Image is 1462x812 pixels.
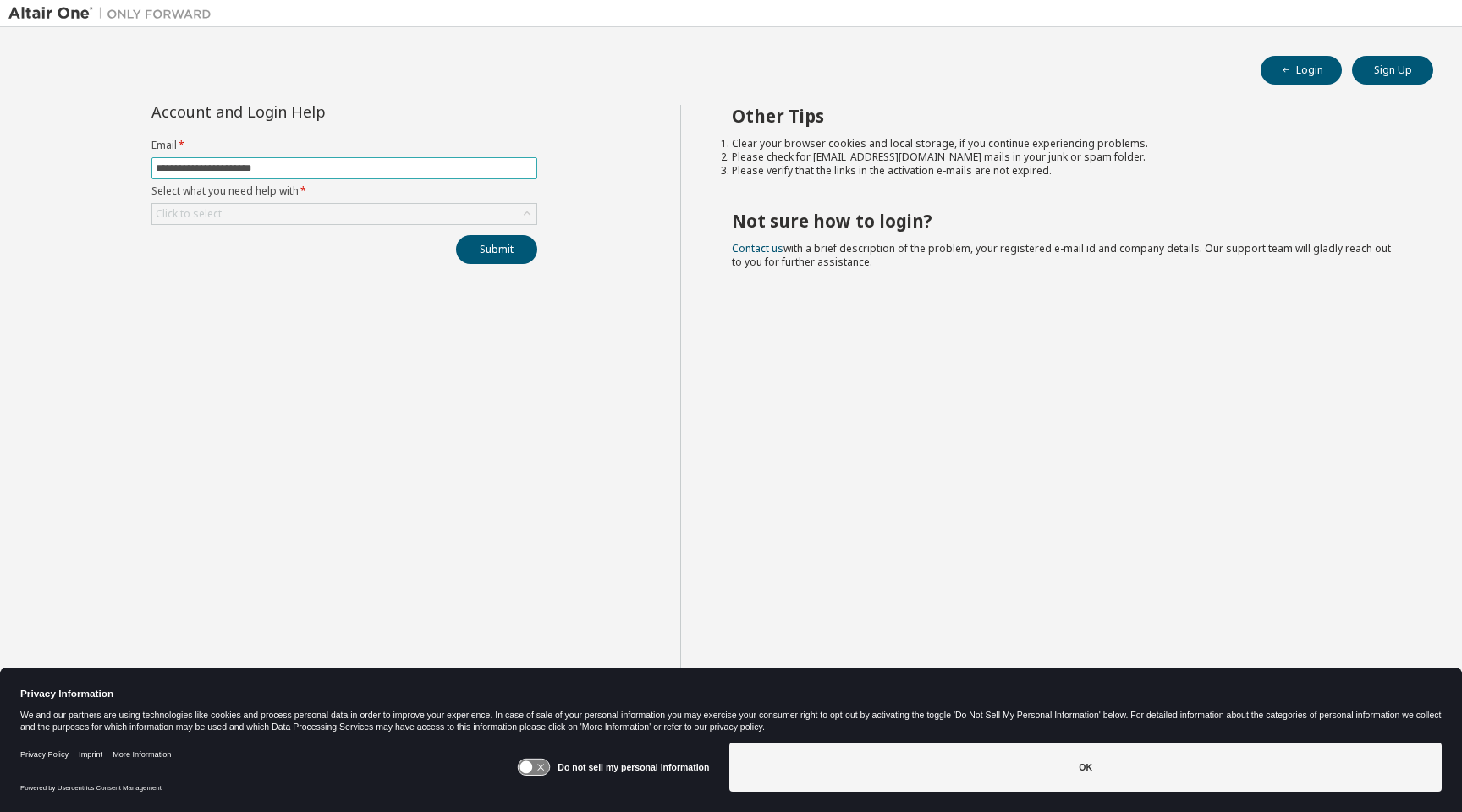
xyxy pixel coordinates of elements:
h2: Other Tips [732,105,1404,127]
li: Please check for [EMAIL_ADDRESS][DOMAIN_NAME] mails in your junk or spam folder. [732,151,1404,164]
label: Select what you need help with [151,184,537,198]
span: with a brief description of the problem, your registered e-mail id and company details. Our suppo... [732,241,1391,269]
button: Login [1261,56,1342,85]
div: Account and Login Help [151,105,460,118]
a: Contact us [732,241,783,255]
img: Altair One [8,5,220,22]
button: Submit [456,235,537,264]
h2: Not sure how to login? [732,210,1404,232]
button: Sign Up [1352,56,1433,85]
li: Please verify that the links in the activation e-mails are not expired. [732,164,1404,178]
li: Clear your browser cookies and local storage, if you continue experiencing problems. [732,137,1404,151]
label: Email [151,139,537,152]
div: Click to select [156,207,222,221]
div: Click to select [152,204,536,224]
